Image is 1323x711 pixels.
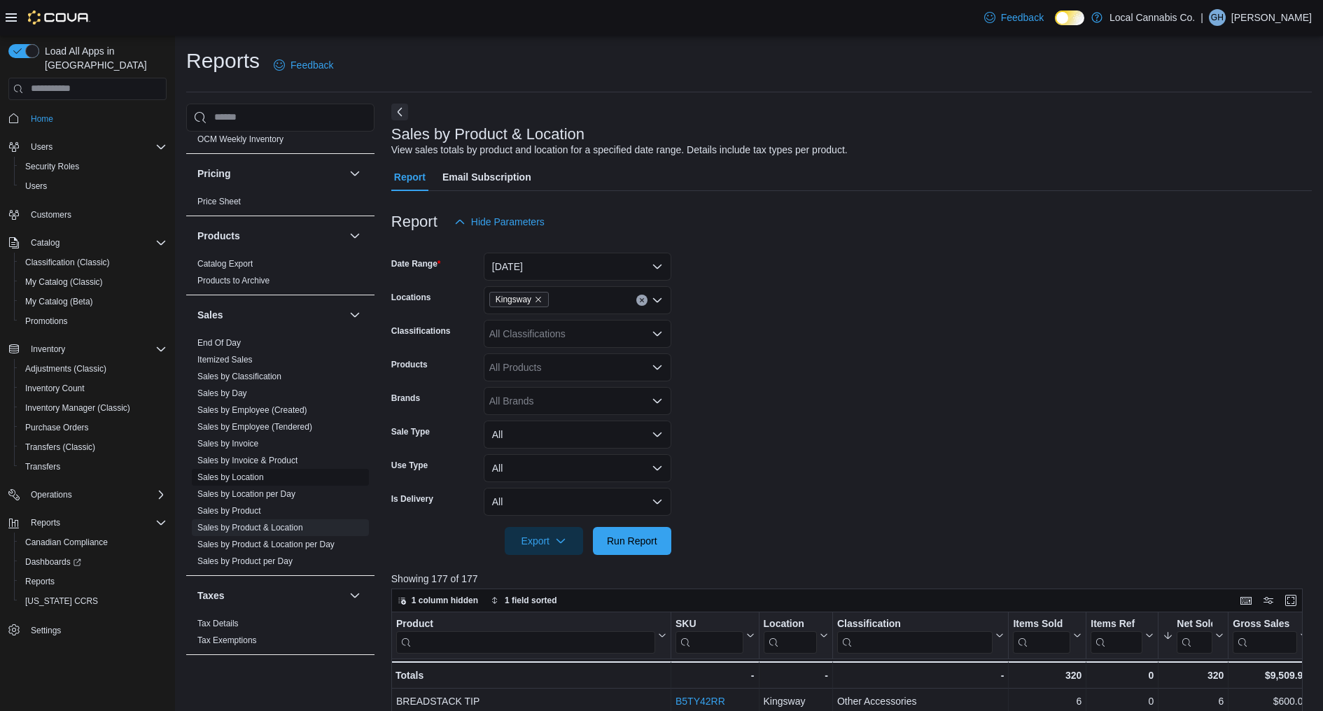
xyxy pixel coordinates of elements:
[197,372,281,381] a: Sales by Classification
[197,540,335,549] a: Sales by Product & Location per Day
[25,402,130,414] span: Inventory Manager (Classic)
[3,485,172,505] button: Operations
[197,259,253,269] a: Catalog Export
[197,337,241,349] span: End Of Day
[197,506,261,516] a: Sales by Product
[31,209,71,220] span: Customers
[186,193,374,216] div: Pricing
[197,556,293,566] a: Sales by Product per Day
[20,439,167,456] span: Transfers (Classic)
[20,178,52,195] a: Users
[197,371,281,382] span: Sales by Classification
[20,274,167,290] span: My Catalog (Classic)
[197,556,293,567] span: Sales by Product per Day
[837,617,993,653] div: Classification
[837,693,1004,710] div: Other Accessories
[1177,617,1212,653] div: Net Sold
[197,229,240,243] h3: Products
[1211,9,1224,26] span: GH
[391,393,420,404] label: Brands
[197,275,269,286] span: Products to Archive
[14,591,172,611] button: [US_STATE] CCRS
[652,395,663,407] button: Open list of options
[31,141,52,153] span: Users
[197,505,261,516] span: Sales by Product
[391,126,584,143] h3: Sales by Product & Location
[391,493,433,505] label: Is Delivery
[25,341,167,358] span: Inventory
[8,103,167,677] nav: Complex example
[25,234,65,251] button: Catalog
[14,533,172,552] button: Canadian Compliance
[1001,10,1044,24] span: Feedback
[391,104,408,120] button: Next
[20,293,99,310] a: My Catalog (Beta)
[346,165,363,182] button: Pricing
[346,227,363,244] button: Products
[1091,617,1154,653] button: Items Ref
[14,253,172,272] button: Classification (Classic)
[979,3,1049,31] a: Feedback
[505,527,583,555] button: Export
[1163,693,1224,710] div: 6
[197,618,239,629] span: Tax Details
[505,595,557,606] span: 1 field sorted
[31,517,60,528] span: Reports
[1209,9,1226,26] div: Gary Hehar
[489,292,549,307] span: Kingsway
[290,58,333,72] span: Feedback
[197,229,344,243] button: Products
[197,404,307,416] span: Sales by Employee (Created)
[20,458,167,475] span: Transfers
[197,167,230,181] h3: Pricing
[449,208,550,236] button: Hide Parameters
[1233,617,1297,653] div: Gross Sales
[20,534,167,551] span: Canadian Compliance
[197,439,258,449] a: Sales by Invoice
[197,134,283,144] a: OCM Weekly Inventory
[14,157,172,176] button: Security Roles
[25,181,47,192] span: Users
[197,523,303,533] a: Sales by Product & Location
[1233,693,1308,710] div: $600.00
[186,615,374,654] div: Taxes
[485,592,563,609] button: 1 field sorted
[20,593,167,610] span: Washington CCRS
[3,137,172,157] button: Users
[534,295,542,304] button: Remove Kingsway from selection in this group
[25,363,106,374] span: Adjustments (Classic)
[197,405,307,415] a: Sales by Employee (Created)
[20,419,94,436] a: Purchase Orders
[20,458,66,475] a: Transfers
[20,360,167,377] span: Adjustments (Classic)
[14,379,172,398] button: Inventory Count
[675,696,725,707] a: B5TY42RR
[14,437,172,457] button: Transfers (Classic)
[442,163,531,191] span: Email Subscription
[1163,667,1224,684] div: 320
[25,596,98,607] span: [US_STATE] CCRS
[1013,693,1081,710] div: 6
[197,197,241,206] a: Price Sheet
[20,534,113,551] a: Canadian Compliance
[14,292,172,311] button: My Catalog (Beta)
[675,617,743,653] div: SKU URL
[763,617,827,653] button: Location
[392,592,484,609] button: 1 column hidden
[197,539,335,550] span: Sales by Product & Location per Day
[25,622,66,639] a: Settings
[20,419,167,436] span: Purchase Orders
[396,617,655,631] div: Product
[1282,592,1299,609] button: Enter fullscreen
[197,472,264,482] a: Sales by Location
[197,276,269,286] a: Products to Archive
[391,258,441,269] label: Date Range
[197,589,225,603] h3: Taxes
[14,398,172,418] button: Inventory Manager (Classic)
[25,556,81,568] span: Dashboards
[1013,667,1081,684] div: 320
[20,554,167,570] span: Dashboards
[391,325,451,337] label: Classifications
[391,359,428,370] label: Products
